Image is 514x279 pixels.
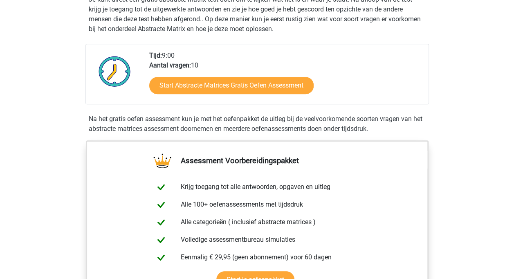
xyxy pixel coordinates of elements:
[149,61,191,69] b: Aantal vragen:
[149,77,314,94] a: Start Abstracte Matrices Gratis Oefen Assessment
[85,114,429,134] div: Na het gratis oefen assessment kun je met het oefenpakket de uitleg bij de veelvoorkomende soorte...
[94,51,135,92] img: Klok
[143,51,428,104] div: 9:00 10
[149,52,162,59] b: Tijd:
